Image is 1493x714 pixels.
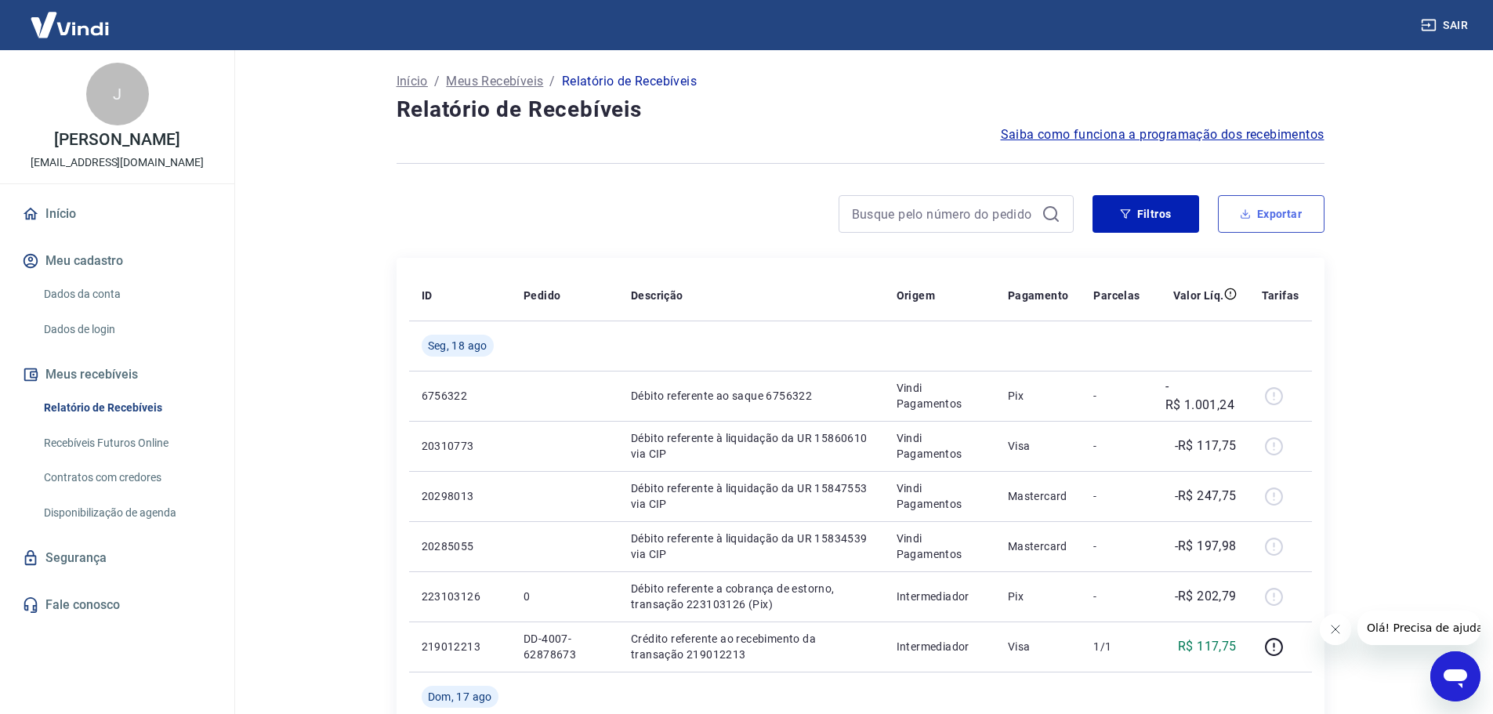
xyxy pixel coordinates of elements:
p: -R$ 117,75 [1175,437,1237,455]
p: Débito referente a cobrança de estorno, transação 223103126 (Pix) [631,581,872,612]
a: Início [19,197,216,231]
button: Sair [1418,11,1474,40]
p: - [1093,589,1140,604]
span: Dom, 17 ago [428,689,492,705]
a: Dados de login [38,314,216,346]
p: Visa [1008,639,1069,654]
p: [PERSON_NAME] [54,132,179,148]
p: 1/1 [1093,639,1140,654]
a: Relatório de Recebíveis [38,392,216,424]
p: Débito referente à liquidação da UR 15847553 via CIP [631,480,872,512]
a: Fale conosco [19,588,216,622]
p: Débito referente à liquidação da UR 15834539 via CIP [631,531,872,562]
p: R$ 117,75 [1178,637,1237,656]
p: Vindi Pagamentos [897,480,983,512]
p: 20285055 [422,538,498,554]
button: Filtros [1093,195,1199,233]
a: Contratos com credores [38,462,216,494]
a: Disponibilização de agenda [38,497,216,529]
p: Pix [1008,388,1069,404]
p: ID [422,288,433,303]
span: Olá! Precisa de ajuda? [9,11,132,24]
p: Pagamento [1008,288,1069,303]
p: DD-4007-62878673 [524,631,606,662]
p: Débito referente ao saque 6756322 [631,388,872,404]
a: Recebíveis Futuros Online [38,427,216,459]
img: Vindi [19,1,121,49]
p: Mastercard [1008,488,1069,504]
p: Descrição [631,288,683,303]
a: Segurança [19,541,216,575]
button: Meu cadastro [19,244,216,278]
button: Meus recebíveis [19,357,216,392]
p: Intermediador [897,639,983,654]
p: Visa [1008,438,1069,454]
p: Mastercard [1008,538,1069,554]
p: Vindi Pagamentos [897,430,983,462]
iframe: Mensagem da empresa [1357,611,1480,645]
p: Valor Líq. [1173,288,1224,303]
p: / [434,72,440,91]
p: 20310773 [422,438,498,454]
p: -R$ 247,75 [1175,487,1237,506]
p: - [1093,438,1140,454]
p: -R$ 202,79 [1175,587,1237,606]
input: Busque pelo número do pedido [852,202,1035,226]
p: -R$ 1.001,24 [1165,377,1237,415]
p: 219012213 [422,639,498,654]
p: - [1093,488,1140,504]
p: 6756322 [422,388,498,404]
a: Meus Recebíveis [446,72,543,91]
p: Tarifas [1262,288,1299,303]
a: Saiba como funciona a programação dos recebimentos [1001,125,1324,144]
p: 0 [524,589,606,604]
p: - [1093,538,1140,554]
a: Dados da conta [38,278,216,310]
p: -R$ 197,98 [1175,537,1237,556]
iframe: Fechar mensagem [1320,614,1351,645]
p: 223103126 [422,589,498,604]
a: Início [397,72,428,91]
p: Vindi Pagamentos [897,380,983,411]
p: Pedido [524,288,560,303]
p: - [1093,388,1140,404]
p: Crédito referente ao recebimento da transação 219012213 [631,631,872,662]
iframe: Botão para abrir a janela de mensagens [1430,651,1480,701]
button: Exportar [1218,195,1324,233]
p: Vindi Pagamentos [897,531,983,562]
p: [EMAIL_ADDRESS][DOMAIN_NAME] [31,154,204,171]
p: Origem [897,288,935,303]
div: J [86,63,149,125]
h4: Relatório de Recebíveis [397,94,1324,125]
p: 20298013 [422,488,498,504]
p: Parcelas [1093,288,1140,303]
p: Relatório de Recebíveis [562,72,697,91]
span: Seg, 18 ago [428,338,487,353]
p: Pix [1008,589,1069,604]
p: Intermediador [897,589,983,604]
p: / [549,72,555,91]
p: Débito referente à liquidação da UR 15860610 via CIP [631,430,872,462]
